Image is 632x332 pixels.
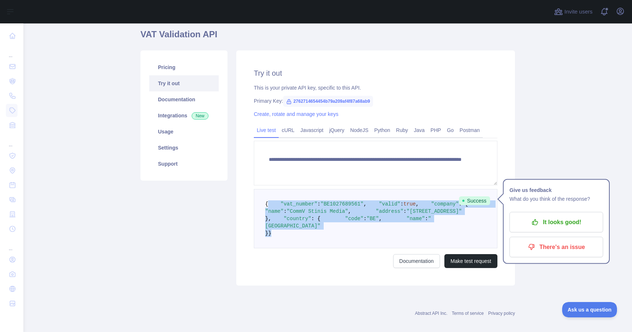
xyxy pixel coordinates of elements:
[6,237,18,252] div: ...
[149,91,219,107] a: Documentation
[6,44,18,59] div: ...
[265,230,268,236] span: }
[509,195,603,203] p: What do you think of the response?
[459,196,490,205] span: Success
[562,302,617,317] iframe: Toggle Customer Support
[149,59,219,75] a: Pricing
[509,186,603,195] h1: Give us feedback
[444,124,457,136] a: Go
[488,311,515,316] a: Privacy policy
[283,208,286,214] span: :
[254,97,497,105] div: Primary Key:
[348,208,351,214] span: ,
[364,201,366,207] span: ,
[379,216,382,222] span: ,
[431,201,459,207] span: "company"
[192,112,208,120] span: New
[281,201,317,207] span: "vat_number"
[254,124,279,136] a: Live test
[400,201,403,207] span: :
[376,208,403,214] span: "address"
[6,133,18,148] div: ...
[393,254,440,268] a: Documentation
[379,201,400,207] span: "valid"
[452,311,484,316] a: Terms of service
[265,201,268,207] span: {
[254,68,497,78] h2: Try it out
[254,84,497,91] div: This is your private API key, specific to this API.
[149,75,219,91] a: Try it out
[279,124,297,136] a: cURL
[311,216,320,222] span: : {
[297,124,326,136] a: Javascript
[149,156,219,172] a: Support
[416,201,419,207] span: ,
[428,124,444,136] a: PHP
[366,216,379,222] span: "BE"
[283,96,373,107] span: 2762714654454b79a209af4f87a68ab9
[254,111,338,117] a: Create, rotate and manage your keys
[403,208,406,214] span: :
[425,216,428,222] span: :
[283,216,311,222] span: "country"
[403,201,416,207] span: true
[364,216,366,222] span: :
[345,216,363,222] span: "code"
[411,124,428,136] a: Java
[265,208,283,214] span: "name"
[287,208,348,214] span: "CommV Stinis Media"
[265,216,271,222] span: },
[553,6,594,18] button: Invite users
[564,8,592,16] span: Invite users
[407,216,425,222] span: "name"
[326,124,347,136] a: jQuery
[317,201,320,207] span: :
[347,124,371,136] a: NodeJS
[268,230,271,236] span: }
[149,107,219,124] a: Integrations New
[149,140,219,156] a: Settings
[459,201,468,207] span: : {
[140,29,515,46] h1: VAT Validation API
[407,208,462,214] span: "[STREET_ADDRESS]"
[320,201,364,207] span: "BE1027689561"
[393,124,411,136] a: Ruby
[149,124,219,140] a: Usage
[457,124,483,136] a: Postman
[415,311,448,316] a: Abstract API Inc.
[371,124,393,136] a: Python
[444,254,497,268] button: Make test request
